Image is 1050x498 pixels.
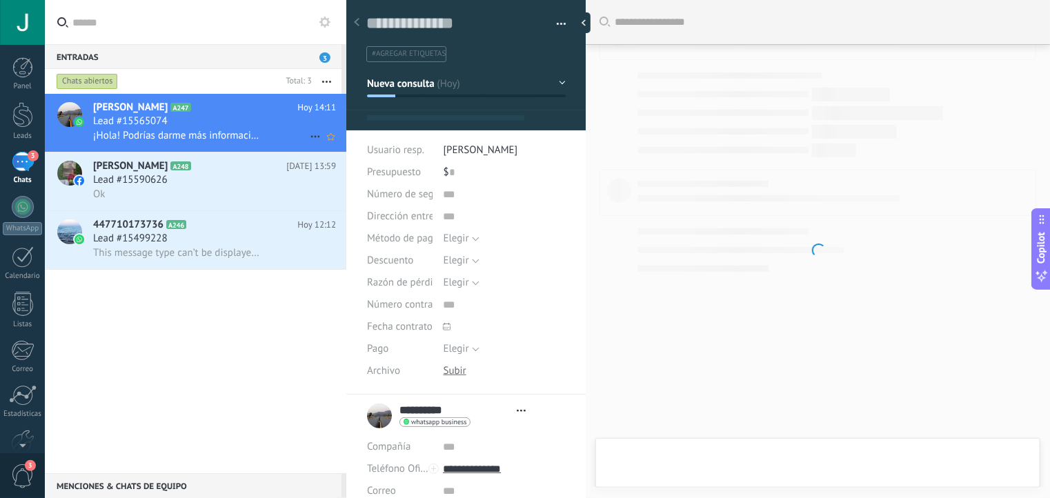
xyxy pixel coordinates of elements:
[45,44,341,69] div: Entradas
[367,462,439,475] span: Teléfono Oficina
[3,222,42,235] div: WhatsApp
[367,183,433,206] div: Número de seguimiento
[443,272,479,294] button: Elegir
[367,143,424,157] span: Usuario resp.
[3,82,43,91] div: Panel
[319,52,330,63] span: 3
[75,235,84,244] img: icon
[1035,232,1049,264] span: Copilot
[367,189,473,199] span: Número de seguimiento
[312,69,341,94] button: Más
[93,232,168,246] span: Lead #15499228
[3,132,43,141] div: Leads
[3,410,43,419] div: Estadísticas
[443,250,479,272] button: Elegir
[367,343,388,354] span: Pago
[367,272,433,294] div: Razón de pérdida
[57,73,118,90] div: Chats abiertos
[367,250,433,272] div: Descuento
[3,365,43,374] div: Correo
[367,294,433,316] div: Número contrato
[297,218,336,232] span: Hoy 12:12
[93,188,105,201] span: Ok
[286,159,336,173] span: [DATE] 13:59
[443,143,517,157] span: [PERSON_NAME]
[45,473,341,498] div: Menciones & Chats de equipo
[75,176,84,186] img: icon
[367,206,433,228] div: Dirección entrega
[367,360,433,382] div: Archivo
[93,101,168,114] span: [PERSON_NAME]
[45,152,346,210] a: avataricon[PERSON_NAME]A248[DATE] 13:59Lead #15590626Ok
[367,321,433,332] span: Fecha contrato
[577,12,591,33] div: Ocultar
[367,233,439,243] span: Método de pago
[25,460,36,471] span: 3
[367,338,433,360] div: Pago
[443,228,479,250] button: Elegir
[3,176,43,185] div: Chats
[45,211,346,269] a: avataricon447710173736A246Hoy 12:12Lead #15499228This message type can’t be displayed because it’...
[367,255,413,266] span: Descuento
[281,74,312,88] div: Total: 3
[170,161,190,170] span: A248
[367,316,433,338] div: Fecha contrato
[367,366,400,376] span: Archivo
[443,254,468,267] span: Elegir
[443,161,565,183] div: $
[170,103,190,112] span: A247
[411,419,466,426] span: whatsapp business
[443,232,468,245] span: Elegir
[367,211,445,221] span: Dirección entrega
[93,246,260,259] span: This message type can’t be displayed because it’s not supported yet.
[367,436,433,458] div: Compañía
[367,277,444,288] span: Razón de pérdida
[367,161,433,183] div: Presupuesto
[45,94,346,152] a: avataricon[PERSON_NAME]A247Hoy 14:11Lead #15565074¡Hola! Podrías darme más información de...
[75,117,84,127] img: icon
[367,228,433,250] div: Método de pago
[443,342,468,355] span: Elegir
[93,173,168,187] span: Lead #15590626
[367,484,396,497] span: Correo
[443,338,479,360] button: Elegir
[297,101,336,114] span: Hoy 14:11
[3,320,43,329] div: Listas
[28,150,39,161] span: 3
[93,129,260,142] span: ¡Hola! Podrías darme más información de...
[3,272,43,281] div: Calendario
[443,276,468,289] span: Elegir
[367,458,433,480] button: Teléfono Oficina
[372,49,446,59] span: #agregar etiquetas
[367,139,433,161] div: Usuario resp.
[93,218,164,232] span: 447710173736
[367,166,421,179] span: Presupuesto
[93,114,168,128] span: Lead #15565074
[93,159,168,173] span: [PERSON_NAME]
[166,220,186,229] span: A246
[367,299,442,310] span: Número contrato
